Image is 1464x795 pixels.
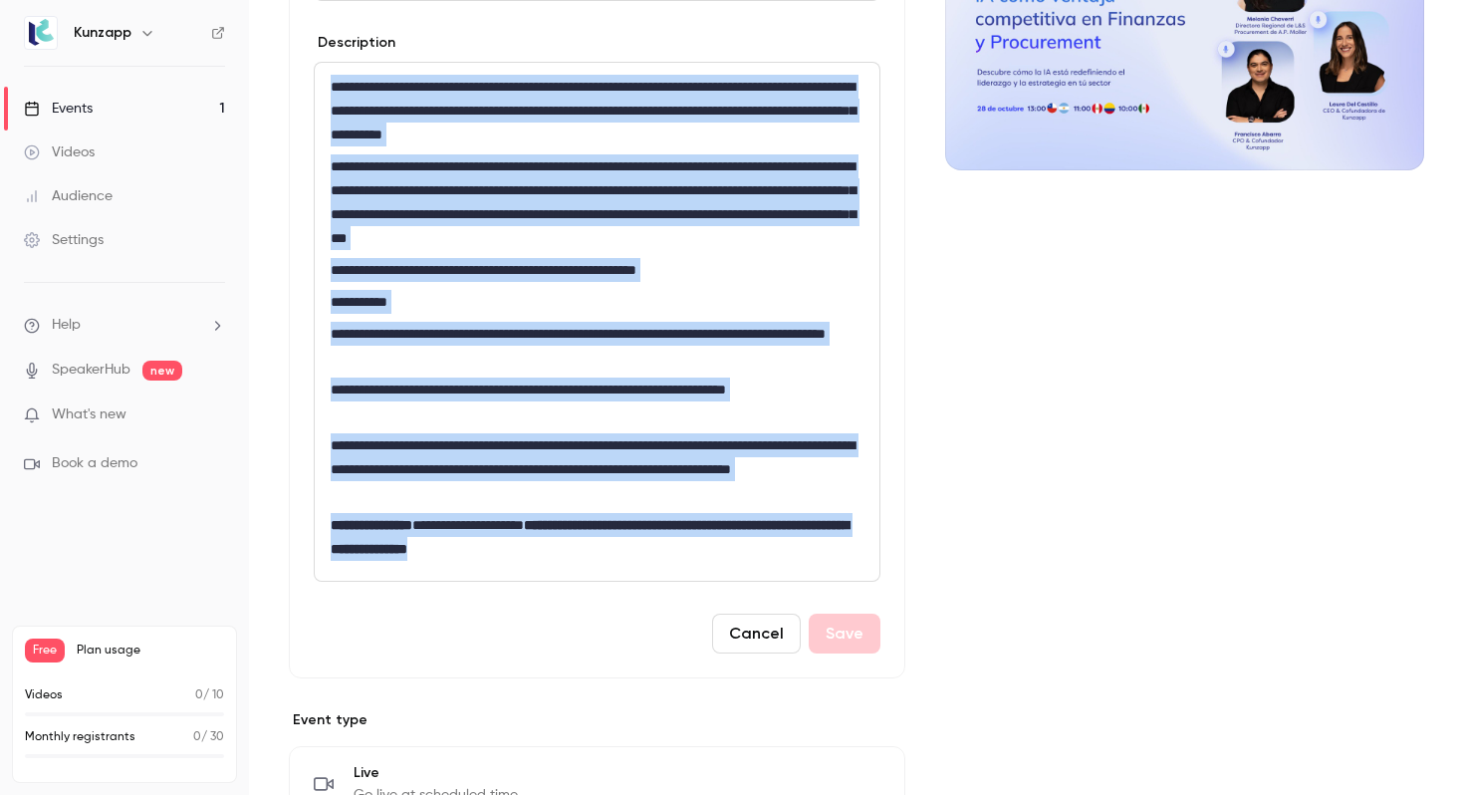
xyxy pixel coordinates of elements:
[25,639,65,662] span: Free
[24,186,113,206] div: Audience
[193,731,201,743] span: 0
[289,710,905,730] p: Event type
[52,360,130,381] a: SpeakerHub
[77,643,224,659] span: Plan usage
[195,689,203,701] span: 0
[25,17,57,49] img: Kunzapp
[712,614,801,654] button: Cancel
[314,33,395,53] label: Description
[25,686,63,704] p: Videos
[74,23,131,43] h6: Kunzapp
[193,728,224,746] p: / 30
[25,728,135,746] p: Monthly registrants
[195,686,224,704] p: / 10
[52,404,126,425] span: What's new
[24,142,95,162] div: Videos
[52,453,137,474] span: Book a demo
[52,315,81,336] span: Help
[142,361,182,381] span: new
[354,763,518,783] span: Live
[315,63,879,581] div: editor
[24,99,93,119] div: Events
[24,230,104,250] div: Settings
[314,62,880,582] section: description
[24,315,225,336] li: help-dropdown-opener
